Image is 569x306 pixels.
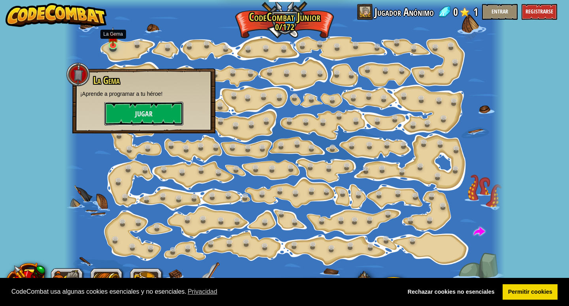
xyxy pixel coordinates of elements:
[93,74,120,87] span: La Gema
[453,4,458,20] span: 0
[482,4,518,20] button: Entrar
[402,284,500,300] a: deny cookies
[11,286,396,298] span: CodeCombat usa algunas cookies esenciales y no esenciales.
[473,4,478,20] span: 1
[522,4,557,20] button: Registrarse
[6,3,107,27] img: CodeCombat - Learn how to code by playing a game
[187,286,219,298] a: learn more about cookies
[80,90,207,98] p: ¡Aprende a programar a tu héroe!
[375,4,434,20] span: Jugador Anónimo
[107,27,119,46] img: level-banner-unstarted.png
[503,284,558,300] a: allow cookies
[104,102,183,125] button: Jugar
